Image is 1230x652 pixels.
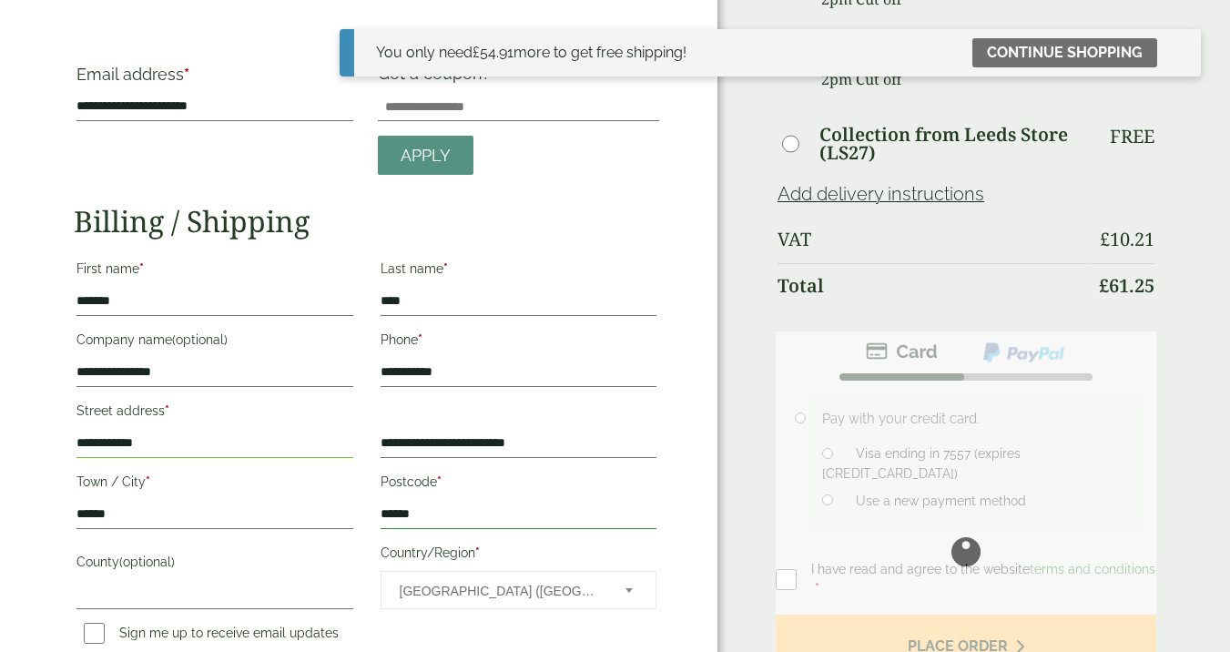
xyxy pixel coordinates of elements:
[76,256,353,287] label: First name
[381,571,657,609] span: Country/Region
[119,555,175,569] span: (optional)
[76,469,353,500] label: Town / City
[378,136,473,175] a: Apply
[381,540,657,571] label: Country/Region
[418,332,422,347] abbr: required
[1110,126,1154,148] p: Free
[381,327,657,358] label: Phone
[146,474,150,489] abbr: required
[76,66,353,92] label: Email address
[401,146,451,166] span: Apply
[972,38,1157,67] a: Continue shopping
[184,65,189,84] abbr: required
[778,263,1086,308] th: Total
[376,42,686,64] div: You only need more to get free shipping!
[400,572,602,610] span: United Kingdom (UK)
[1099,273,1109,298] span: £
[1099,273,1154,298] bdi: 61.25
[74,27,659,49] p: — OR —
[172,332,228,347] span: (optional)
[473,44,480,61] span: £
[473,44,513,61] span: 54.91
[819,126,1086,162] label: Collection from Leeds Store (LS27)
[1100,227,1154,251] bdi: 10.21
[165,403,169,418] abbr: required
[76,549,353,580] label: County
[139,261,144,276] abbr: required
[443,261,448,276] abbr: required
[74,204,659,239] h2: Billing / Shipping
[84,623,105,644] input: Sign me up to receive email updates and news(optional)
[76,327,353,358] label: Company name
[778,218,1086,261] th: VAT
[1100,227,1110,251] span: £
[381,469,657,500] label: Postcode
[778,183,984,205] a: Add delivery instructions
[437,474,442,489] abbr: required
[475,545,480,560] abbr: required
[381,256,657,287] label: Last name
[76,398,353,429] label: Street address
